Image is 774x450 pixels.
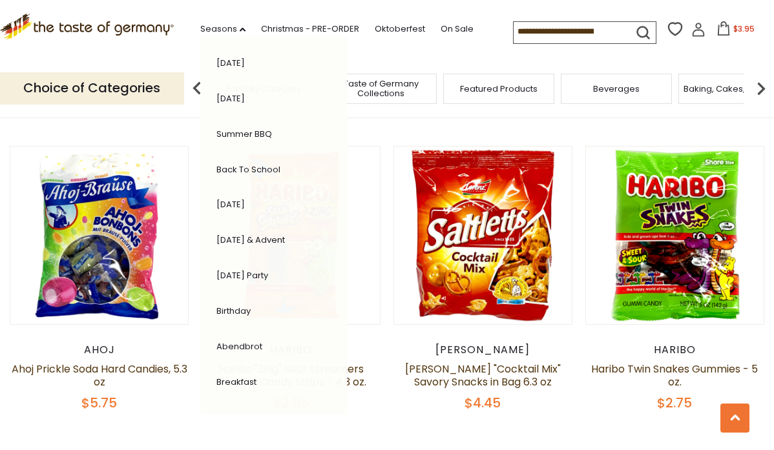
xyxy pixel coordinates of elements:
[329,79,433,98] a: Taste of Germany Collections
[460,84,538,94] a: Featured Products
[261,22,359,36] a: Christmas - PRE-ORDER
[10,147,188,324] img: Ahoj Prickle Soda Hard Candies, 5.3 oz
[591,362,758,389] a: Haribo Twin Snakes Gummies - 5 oz.
[394,147,572,324] img: Lorenz "Cocktail Mix" Savory Snacks in Bag 6.3 oz
[200,22,246,36] a: Seasons
[393,343,572,356] div: [PERSON_NAME]
[216,376,256,388] a: Breakfast
[216,92,245,105] a: [DATE]
[12,362,187,389] a: Ahoj Prickle Soda Hard Candies, 5.3 oz
[657,394,692,412] span: $2.75
[405,362,561,389] a: [PERSON_NAME] "Cocktail Mix" Savory Snacks in Bag 6.3 oz
[184,76,210,101] img: previous arrow
[81,394,117,412] span: $5.75
[748,76,774,101] img: next arrow
[465,394,501,412] span: $4.45
[375,22,425,36] a: Oktoberfest
[216,57,245,69] a: [DATE]
[441,22,474,36] a: On Sale
[708,21,763,41] button: $3.95
[10,343,189,356] div: Ahoj
[216,198,245,210] a: [DATE]
[216,128,272,140] a: Summer BBQ
[216,234,285,246] a: [DATE] & Advent
[593,84,640,94] a: Beverages
[216,269,268,281] a: [DATE] Party
[216,305,251,317] a: Birthday
[216,340,262,353] a: Abendbrot
[216,163,280,176] a: Back to School
[586,147,764,324] img: Haribo Twin Snakes Gummies - 5 oz.
[733,23,755,34] span: $3.95
[585,343,764,356] div: Haribo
